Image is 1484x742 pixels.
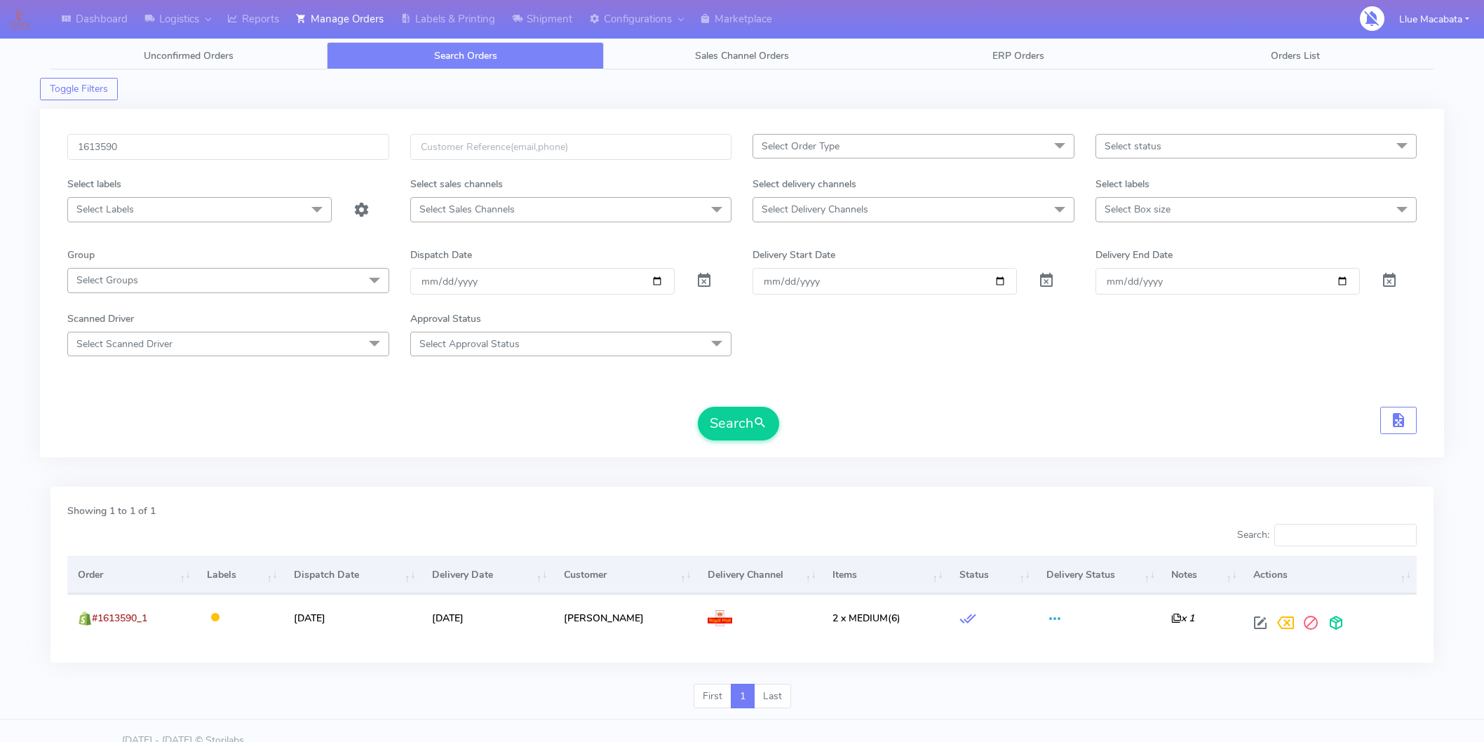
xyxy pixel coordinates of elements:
label: Group [67,248,95,262]
label: Search: [1237,524,1417,546]
label: Delivery Start Date [753,248,835,262]
span: ERP Orders [992,49,1044,62]
th: Delivery Channel: activate to sort column ascending [697,556,822,594]
label: Select labels [67,177,121,191]
span: Select Labels [76,203,134,216]
span: #1613590_1 [92,612,147,625]
input: Customer Reference(email,phone) [410,134,732,160]
span: Orders List [1271,49,1320,62]
span: Select status [1105,140,1161,153]
button: Llue Macabata [1389,5,1480,34]
label: Approval Status [410,311,481,326]
td: [DATE] [421,594,553,641]
span: Select Groups [76,274,138,287]
label: Select sales channels [410,177,503,191]
td: [PERSON_NAME] [553,594,697,641]
a: 1 [731,684,755,709]
th: Delivery Date: activate to sort column ascending [421,556,553,594]
span: Sales Channel Orders [695,49,789,62]
button: Toggle Filters [40,78,118,100]
label: Dispatch Date [410,248,472,262]
label: Select delivery channels [753,177,856,191]
th: Delivery Status: activate to sort column ascending [1036,556,1161,594]
label: Scanned Driver [67,311,134,326]
span: Search Orders [434,49,497,62]
th: Items: activate to sort column ascending [822,556,949,594]
button: Search [698,407,779,440]
th: Customer: activate to sort column ascending [553,556,697,594]
span: Select Scanned Driver [76,337,173,351]
img: shopify.png [78,612,92,626]
th: Status: activate to sort column ascending [949,556,1036,594]
th: Actions: activate to sort column ascending [1243,556,1417,594]
img: Royal Mail [708,610,732,627]
ul: Tabs [50,42,1434,69]
span: Select Order Type [762,140,839,153]
span: Select Sales Channels [419,203,515,216]
th: Labels: activate to sort column ascending [196,556,283,594]
span: Select Approval Status [419,337,520,351]
span: Select Delivery Channels [762,203,868,216]
span: 2 x MEDIUM [832,612,888,625]
th: Order: activate to sort column ascending [67,556,196,594]
input: Order Id [67,134,389,160]
th: Dispatch Date: activate to sort column ascending [283,556,421,594]
span: Unconfirmed Orders [144,49,234,62]
td: [DATE] [283,594,421,641]
i: x 1 [1171,612,1194,625]
label: Showing 1 to 1 of 1 [67,504,156,518]
span: Select Box size [1105,203,1171,216]
input: Search: [1274,524,1417,546]
th: Notes: activate to sort column ascending [1161,556,1243,594]
label: Delivery End Date [1095,248,1173,262]
span: (6) [832,612,900,625]
label: Select labels [1095,177,1149,191]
